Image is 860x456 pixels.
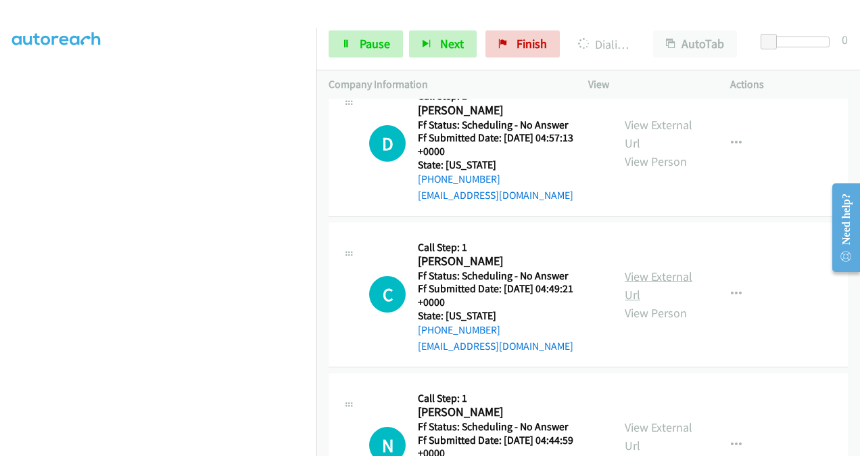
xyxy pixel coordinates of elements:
[767,37,830,47] div: Delay between calls (in seconds)
[418,309,600,323] h5: State: [US_STATE]
[418,241,600,254] h5: Call Step: 1
[418,323,500,336] a: [PHONE_NUMBER]
[730,76,848,93] p: Actions
[517,36,547,51] span: Finish
[418,189,573,202] a: [EMAIL_ADDRESS][DOMAIN_NAME]
[369,276,406,313] h1: C
[418,420,600,434] h5: Ff Status: Scheduling - No Answer
[418,254,596,269] h2: [PERSON_NAME]
[842,30,848,49] div: 0
[369,125,406,162] div: The call is yet to be attempted
[440,36,464,51] span: Next
[625,117,692,151] a: View External Url
[418,405,596,420] h2: [PERSON_NAME]
[329,30,403,58] a: Pause
[578,35,629,53] p: Dialing [PERSON_NAME]
[588,76,706,93] p: View
[418,269,600,283] h5: Ff Status: Scheduling - No Answer
[418,103,596,118] h2: [PERSON_NAME]
[418,118,600,132] h5: Ff Status: Scheduling - No Answer
[625,419,692,453] a: View External Url
[418,340,573,352] a: [EMAIL_ADDRESS][DOMAIN_NAME]
[418,131,600,158] h5: Ff Submitted Date: [DATE] 04:57:13 +0000
[821,174,860,281] iframe: Resource Center
[329,76,564,93] p: Company Information
[418,173,500,185] a: [PHONE_NUMBER]
[625,154,687,169] a: View Person
[653,30,737,58] button: AutoTab
[360,36,390,51] span: Pause
[625,269,692,302] a: View External Url
[409,30,477,58] button: Next
[418,282,600,309] h5: Ff Submitted Date: [DATE] 04:49:21 +0000
[418,392,600,405] h5: Call Step: 1
[485,30,560,58] a: Finish
[625,305,687,321] a: View Person
[369,125,406,162] h1: D
[369,276,406,313] div: The call is yet to be attempted
[418,158,600,172] h5: State: [US_STATE]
